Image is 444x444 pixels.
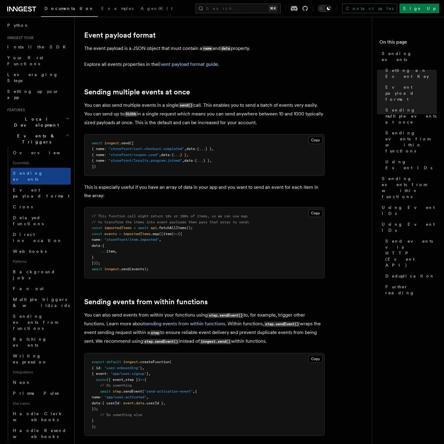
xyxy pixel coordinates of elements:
span: { id [92,366,100,370]
span: // Do something [100,383,132,387]
a: Sending events from within functions [383,127,437,156]
span: { [144,378,146,382]
span: , [210,158,212,163]
span: Install the SDK [7,44,69,49]
span: ( [170,360,172,364]
span: : [119,401,121,405]
code: step [150,330,160,335]
span: })); [92,261,100,265]
a: AgentKit [137,2,176,16]
a: Sending events from functions [11,311,71,334]
a: Sending events [379,48,437,65]
a: Using Event IDs [383,156,437,173]
span: Documentation [44,6,94,11]
span: , [163,401,165,405]
button: Local Development [5,114,71,130]
span: "app/user.signup" [111,372,146,376]
p: Explore all events properties in the . [84,60,325,69]
span: Webhooks [13,249,47,254]
a: Setting up your app [5,86,71,103]
span: Event payload format [13,188,69,198]
a: Using Event IDs [379,202,437,219]
span: Features [5,108,25,112]
span: : [170,153,172,157]
span: , [184,147,186,151]
span: Using Event IDs [382,204,437,216]
span: event [123,401,134,405]
code: step.sendEvent() [143,339,179,344]
span: Your first Functions [7,55,43,66]
span: step [113,389,121,393]
span: , [159,153,161,157]
span: : [195,147,197,151]
span: } [92,418,94,423]
span: : [100,243,102,248]
span: // to transform the items into event payloads then pass that array to send: [92,220,250,224]
span: Batching events [13,337,47,348]
span: Sending events [382,51,437,63]
span: Deduplication [385,273,435,279]
code: data [220,46,231,51]
code: name [202,46,213,51]
span: .sendEvent [121,389,142,393]
span: : [104,147,106,151]
span: , [123,378,125,382]
span: name [92,395,100,399]
span: ([ [130,141,134,145]
span: Setting an Event Key [385,67,437,79]
a: Handle Clerk webhooks [11,408,71,425]
span: step }) [125,378,140,382]
a: Using Event IDs [379,219,437,236]
span: data [186,147,195,151]
span: Sending events from within functions [385,130,437,154]
span: Send events via HTTP (Event API) [385,238,437,268]
a: Batching events [11,334,71,351]
a: Event payload format [11,185,71,201]
a: Direct invocation [11,229,71,246]
button: Events & Triggers [5,130,71,147]
span: , [186,153,188,157]
span: } [140,366,142,370]
span: { [197,147,199,151]
a: Further reading [383,281,437,298]
span: Setting up your app [7,89,59,100]
span: . [134,401,136,405]
span: , [159,237,161,242]
span: { userId [102,401,119,405]
a: Neon [11,377,71,388]
span: // This function call might return 10s or 100s of items, so we can use map [92,214,247,218]
code: step.sendEvent() [264,322,300,327]
span: "storefront/cart.checkout.completed" [109,147,184,151]
span: await [92,141,102,145]
a: Writing expression [11,351,71,367]
span: ( [142,389,144,393]
span: .send [119,141,130,145]
a: Examples [98,2,137,16]
span: "app/user.activated" [104,395,146,399]
p: This is especially useful if you have an array of data in your app and you want to send an event ... [84,183,325,200]
a: Prisma Pulse [11,388,71,399]
a: Documentation [41,2,98,17]
span: inngest [104,141,119,145]
span: export [92,360,104,364]
a: Overview [11,147,71,158]
span: importedItems [123,232,151,236]
span: ... [174,153,180,157]
span: ((item) [159,232,174,236]
a: Leveraging Steps [5,69,71,86]
span: } } [203,158,210,163]
p: You can also send multiple events in a single call. This enables you to send a batch of events ve... [84,101,325,127]
a: Sending multiple events at once [383,105,437,127]
span: Neon [13,380,31,385]
a: sending events from within functions [145,321,225,326]
span: => [174,232,178,236]
span: : [100,401,102,405]
span: Essentials [11,158,71,168]
span: data [92,401,100,405]
span: ); [92,424,96,429]
a: Event payload format guide [158,61,218,67]
span: Integrations [11,367,71,377]
span: ... [199,147,205,151]
span: Events & Triggers [5,133,66,145]
a: Webhooks [11,246,71,257]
